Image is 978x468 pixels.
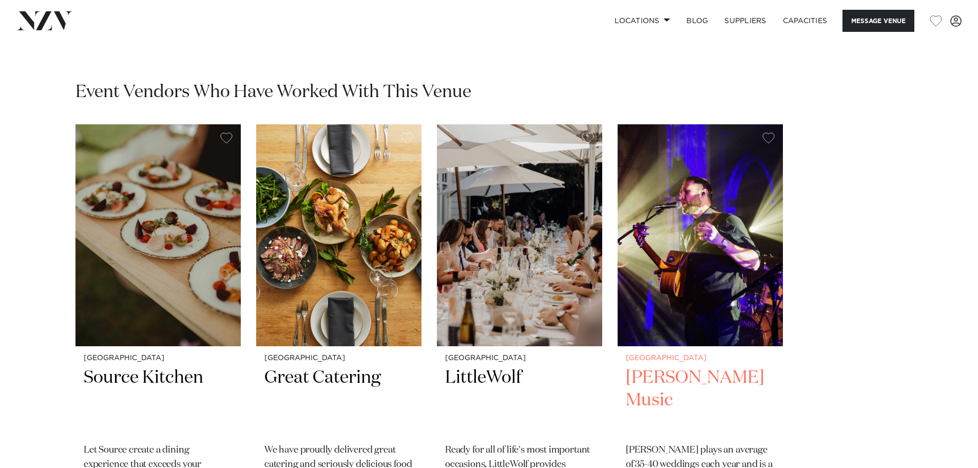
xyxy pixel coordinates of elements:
small: [GEOGRAPHIC_DATA] [264,354,413,362]
h2: Event Vendors Who Have Worked With This Venue [75,81,471,104]
h2: Source Kitchen [84,366,233,436]
a: Locations [606,10,678,32]
small: [GEOGRAPHIC_DATA] [626,354,775,362]
button: Message Venue [842,10,914,32]
small: [GEOGRAPHIC_DATA] [445,354,594,362]
img: nzv-logo.png [16,11,72,30]
small: [GEOGRAPHIC_DATA] [84,354,233,362]
h2: Great Catering [264,366,413,436]
h2: LittleWolf [445,366,594,436]
a: SUPPLIERS [716,10,774,32]
a: BLOG [678,10,716,32]
h2: [PERSON_NAME] Music [626,366,775,436]
a: Capacities [775,10,836,32]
